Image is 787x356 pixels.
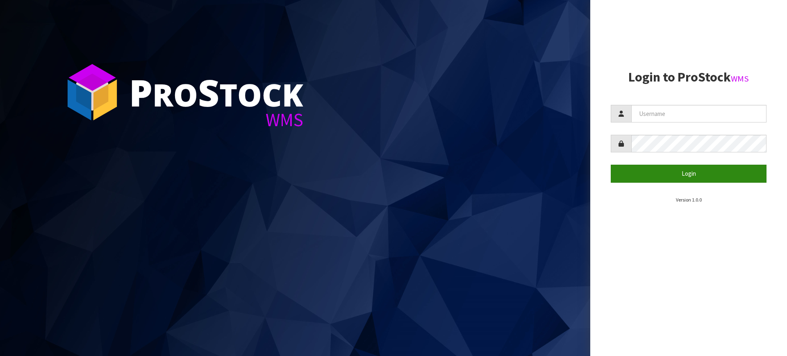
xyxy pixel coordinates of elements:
small: WMS [731,73,749,84]
span: S [198,67,219,117]
div: ro tock [129,74,303,111]
h2: Login to ProStock [611,70,767,84]
button: Login [611,165,767,182]
span: P [129,67,152,117]
img: ProStock Cube [61,61,123,123]
small: Version 1.0.0 [676,197,702,203]
div: WMS [129,111,303,129]
input: Username [631,105,767,122]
